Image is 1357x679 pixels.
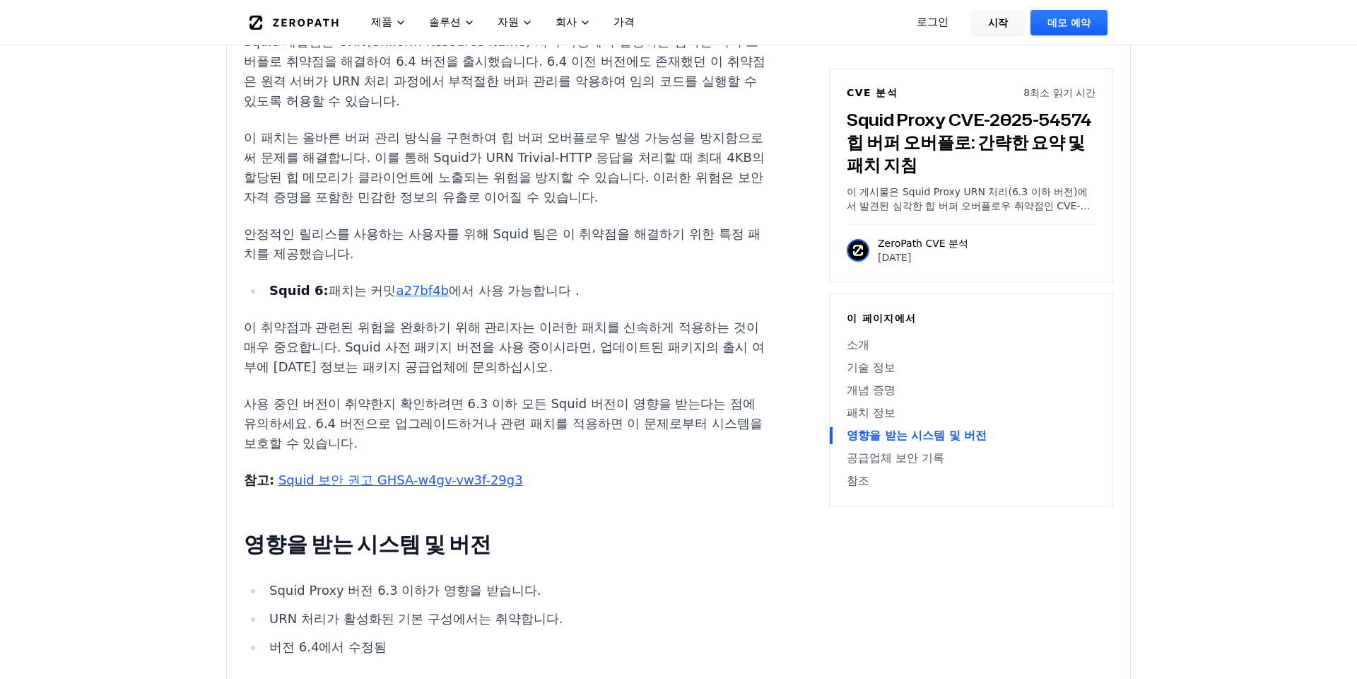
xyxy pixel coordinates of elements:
[244,472,274,487] strong: 참고:
[847,382,1095,399] a: 개념 증명
[878,236,968,250] p: ZeroPath CVE 분석
[264,281,770,301] li: 패치는 커밋 에서 사용 가능합니다 .
[264,581,770,600] li: Squid Proxy 버전 6.3 이하가 영향을 받습니다.
[847,311,1095,325] h6: 이 페이지에서
[1030,10,1108,35] a: 데모 예약
[847,359,1095,376] a: 기술 정보
[847,472,1095,489] a: 참조
[847,108,1095,176] h3: Squid Proxy CVE-2025-54574 힙 버퍼 오버플로: 간략한 요약 및 패치 지침
[244,128,770,207] p: 이 패치는 올바른 버퍼 관리 방식을 구현하여 힙 버퍼 오버플로우 발생 가능성을 방지함으로써 문제를 해결합니다. 이를 통해 Squid가 URN Trivial-HTTP 응답을 처...
[244,530,770,558] h2: 영향을 받는 시스템 및 버전
[847,450,1095,467] a: 공급업체 보안 기록
[847,405,1095,422] a: 패치 정보
[278,472,523,487] a: Squid 보안 권고 GHSA-w4gv-vw3f-29g3
[847,239,869,262] img: ZeroPath CVE 분석
[244,32,770,111] p: Squid 개발팀은 URN(Uniform Resource Name) 처리 과정에서 발생하는 심각한 버퍼 오버플로 취약점을 해결하여 6.4 버전을 출시했습니다. 6.4 이전 버...
[269,283,329,298] strong: Squid 6:
[244,318,770,377] p: 이 취약점과 관련된 위험을 완화하기 위해 관리자는 이러한 패치를 신속하게 적용하는 것이 매우 중요합니다. Squid 사전 패키지 버전을 사용 중이시라면, 업데이트된 패키지의 ...
[847,427,1095,444] a: 영향을 받는 시스템 및 버전
[264,637,770,657] li: 버전 6.4에서 수정됨
[878,250,968,265] p: [DATE]
[847,337,1095,354] a: 소개
[1023,86,1095,100] p: 8 최소 읽기 시간
[264,609,770,629] li: URN 처리가 활성화된 기본 구성에서는 취약합니다.
[396,283,449,298] a: a27bf4b
[971,10,1025,35] a: 시작
[847,185,1095,213] p: 이 게시물은 Squid Proxy URN 처리(6.3 이하 버전)에서 발견된 심각한 힙 버퍼 오버플로우 취약점인 CVE-2025-54574에 [DATE] 간략한 요약을 제공합...
[244,394,770,453] p: 사용 중인 버전이 취약한지 확인하려면 6.3 이하 모든 Squid 버전이 영향을 받는다는 점에 유의하세요. 6.4 버전으로 업그레이드하거나 관련 패치를 적용하면 이 문제로부터...
[900,10,965,35] a: 로그인
[847,86,898,100] h6: CVE 분석
[244,224,770,264] p: 안정적인 릴리스를 사용하는 사용자를 위해 Squid 팀은 이 취약점을 해결하기 위한 특정 패치를 제공했습니다.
